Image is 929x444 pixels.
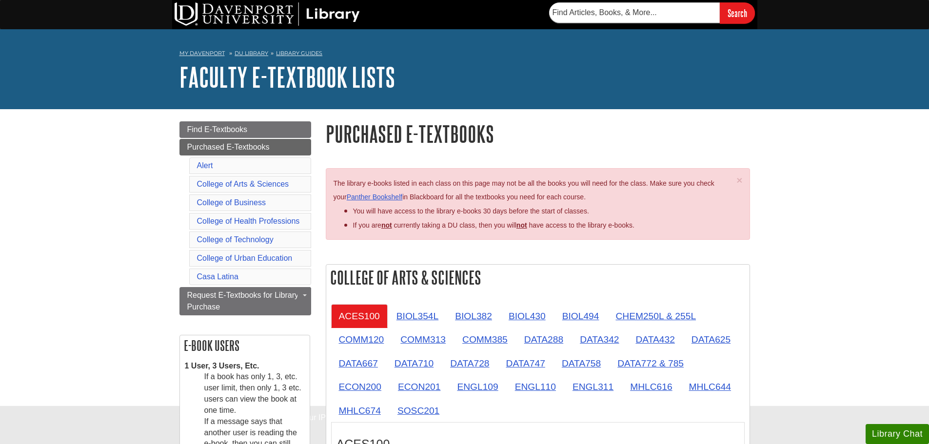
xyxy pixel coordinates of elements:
a: My Davenport [179,49,225,58]
a: COMM385 [455,328,515,351]
button: Close [736,175,742,185]
input: Find Articles, Books, & More... [549,2,720,23]
a: BIOL430 [501,304,553,328]
a: College of Business [197,198,266,207]
a: DATA758 [554,351,609,375]
a: BIOL354L [389,304,446,328]
a: DATA772 & 785 [610,351,692,375]
a: DATA667 [331,351,386,375]
a: ENGL109 [449,375,506,399]
a: Library Guides [276,50,322,57]
input: Search [720,2,755,23]
a: COMM313 [393,328,454,351]
a: College of Health Professions [197,217,300,225]
a: MHLC616 [622,375,680,399]
a: DU Library [235,50,268,57]
h2: College of Arts & Sciences [326,265,750,290]
h2: E-book Users [180,335,310,356]
a: ECON200 [331,375,389,399]
a: College of Arts & Sciences [197,180,289,188]
span: Request E-Textbooks for Library Purchase [187,291,299,311]
a: DATA625 [684,328,738,351]
a: Casa Latina [197,272,238,281]
a: College of Urban Education [197,254,293,262]
a: Find E-Textbooks [179,121,311,138]
span: Purchased E-Textbooks [187,143,270,151]
a: CHEM250L & 255L [608,304,704,328]
a: Alert [197,161,213,170]
a: DATA747 [498,351,553,375]
a: COMM120 [331,328,392,351]
a: DATA288 [516,328,571,351]
form: Searches DU Library's articles, books, and more [549,2,755,23]
a: ENGL110 [507,375,564,399]
a: DATA728 [442,351,497,375]
span: × [736,174,742,186]
a: BIOL494 [554,304,607,328]
a: DATA710 [387,351,441,375]
a: DATA342 [572,328,627,351]
a: College of Technology [197,235,274,244]
h1: Purchased E-Textbooks [326,121,750,146]
strong: not [381,221,392,229]
button: Library Chat [866,424,929,444]
a: Purchased E-Textbooks [179,139,311,155]
a: MHLC644 [681,375,739,399]
a: MHLC674 [331,399,389,423]
a: Request E-Textbooks for Library Purchase [179,287,311,315]
a: ECON201 [390,375,448,399]
span: You will have access to the library e-books 30 days before the start of classes. [353,207,589,215]
a: DATA432 [628,328,682,351]
a: ACES100 [331,304,388,328]
img: DU Library [175,2,360,26]
a: Panther Bookshelf [347,193,402,201]
a: ENGL311 [565,375,621,399]
span: If you are currently taking a DU class, then you will have access to the library e-books. [353,221,634,229]
a: SOSC201 [390,399,447,423]
span: The library e-books listed in each class on this page may not be all the books you will need for ... [334,179,714,201]
dt: 1 User, 3 Users, Etc. [185,361,305,372]
span: Find E-Textbooks [187,125,248,134]
nav: breadcrumb [179,47,750,62]
a: BIOL382 [447,304,500,328]
a: Faculty E-Textbook Lists [179,62,395,92]
u: not [516,221,527,229]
